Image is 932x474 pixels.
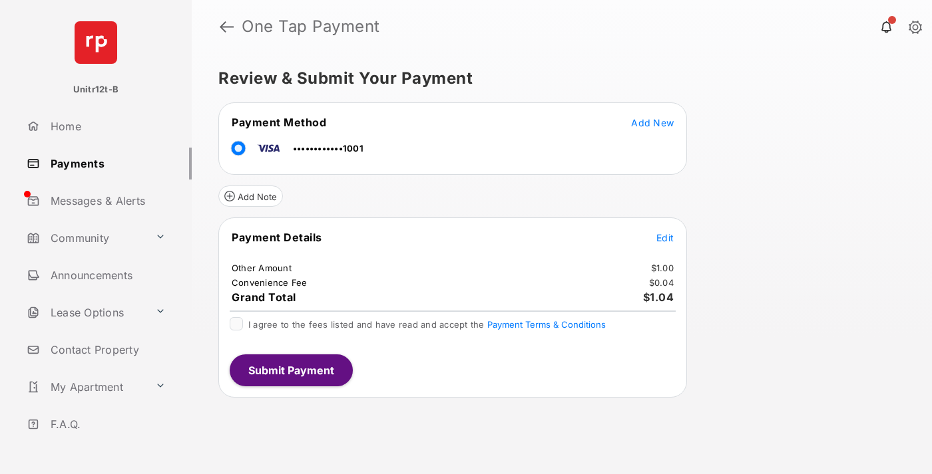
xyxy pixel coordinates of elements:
[232,231,322,244] span: Payment Details
[21,296,150,328] a: Lease Options
[656,231,674,244] button: Edit
[21,148,192,179] a: Payments
[631,117,674,128] span: Add New
[231,277,308,289] td: Convenience Fee
[487,319,606,330] button: I agree to the fees listed and have read and accept the
[21,371,150,403] a: My Apartment
[650,262,674,274] td: $1.00
[248,319,606,330] span: I agree to the fees listed and have read and accept the
[21,334,192,366] a: Contact Property
[21,408,192,440] a: F.A.Q.
[218,70,895,86] h5: Review & Submit Your Payment
[218,185,283,207] button: Add Note
[232,116,326,129] span: Payment Method
[75,21,117,64] img: svg+xml;base64,PHN2ZyB4bWxucz0iaHR0cDovL3d3dy53My5vcmcvMjAwMC9zdmciIHdpZHRoPSI2NCIgaGVpZ2h0PSI2NC...
[21,110,192,142] a: Home
[21,259,192,291] a: Announcements
[230,354,353,386] button: Submit Payment
[643,291,674,304] span: $1.04
[293,143,363,154] span: ••••••••••••1001
[648,277,674,289] td: $0.04
[231,262,292,274] td: Other Amount
[232,291,296,304] span: Grand Total
[21,222,150,254] a: Community
[242,19,380,35] strong: One Tap Payment
[21,185,192,217] a: Messages & Alerts
[73,83,118,96] p: Unitr12t-B
[656,232,674,243] span: Edit
[631,116,674,129] button: Add New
